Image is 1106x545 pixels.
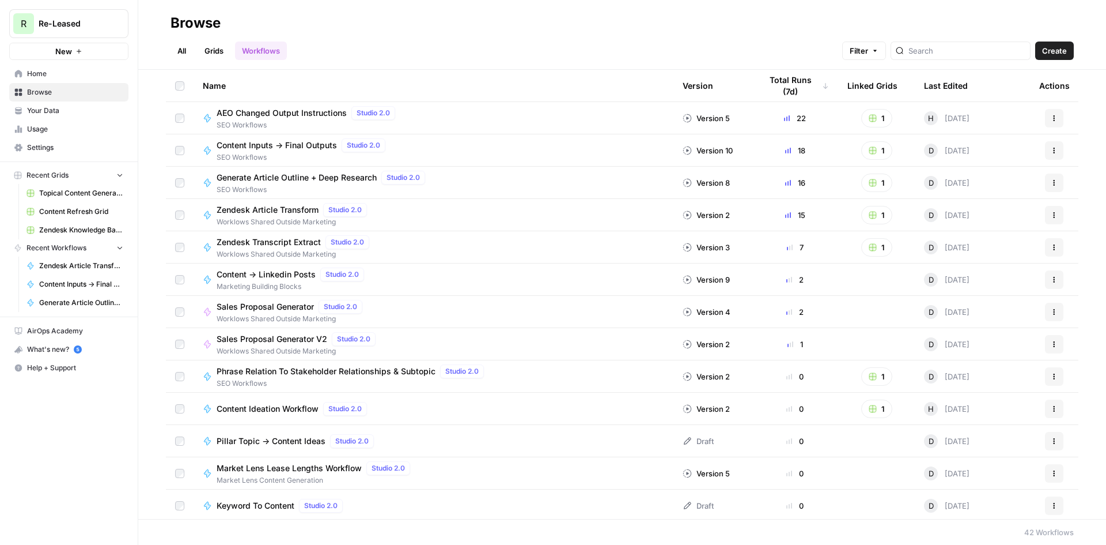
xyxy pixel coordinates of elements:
div: 0 [761,468,829,479]
button: 1 [861,109,892,127]
div: [DATE] [924,499,969,513]
span: Create [1042,45,1067,57]
a: Browse [9,83,128,102]
button: Help + Support [9,359,128,377]
span: Worklows Shared Outside Marketing [217,217,372,227]
span: AirOps Academy [27,326,123,336]
span: Zendesk Transcript Extract [217,236,321,248]
a: Zendesk Knowledge Base Update [21,221,128,239]
span: Studio 2.0 [335,436,369,446]
a: Zendesk Article TransformStudio 2.0Worklows Shared Outside Marketing [203,203,664,227]
span: Zendesk Article Transform [39,261,123,271]
div: [DATE] [924,176,969,190]
div: [DATE] [924,467,969,480]
a: Zendesk Transcript ExtractStudio 2.0Worklows Shared Outside Marketing [203,235,664,260]
div: 42 Workflows [1024,527,1074,538]
span: Studio 2.0 [337,334,370,344]
a: AEO Changed Output InstructionsStudio 2.0SEO Workflows [203,106,664,130]
div: 18 [761,145,829,156]
span: Generate Article Outline + Deep Research [217,172,377,183]
div: [DATE] [924,240,969,254]
text: 5 [76,347,79,352]
span: Content -> Linkedin Posts [217,269,316,280]
div: 7 [761,242,829,253]
div: Name [203,70,664,102]
div: [DATE] [924,434,969,448]
div: Linked Grids [847,70,897,102]
div: [DATE] [924,370,969,384]
span: Studio 2.0 [445,366,479,377]
div: Version [683,70,713,102]
div: Version 4 [683,306,730,318]
a: Usage [9,120,128,138]
span: Market Lens Content Generation [217,475,415,486]
span: Studio 2.0 [357,108,390,118]
div: Version 5 [683,112,730,124]
div: Version 10 [683,145,733,156]
div: 15 [761,209,829,221]
span: Worklows Shared Outside Marketing [217,346,380,356]
span: Studio 2.0 [328,404,362,414]
a: Zendesk Article Transform [21,257,128,275]
button: New [9,43,128,60]
a: 5 [74,345,82,354]
a: Content Inputs -> Final Outputs [21,275,128,294]
span: Home [27,69,123,79]
span: D [929,371,934,382]
span: D [929,306,934,318]
div: [DATE] [924,337,969,351]
a: Grids [198,42,230,60]
span: Recent Grids [26,170,69,181]
div: 2 [761,306,829,318]
button: Filter [842,42,886,60]
span: Studio 2.0 [304,501,338,511]
span: Re-Leased [39,18,108,29]
span: Your Data [27,106,123,116]
div: Version 2 [683,209,730,221]
button: Workspace: Re-Leased [9,9,128,38]
a: All [171,42,193,60]
button: 1 [861,238,892,257]
span: Generate Article Outline + Deep Research [39,298,123,308]
div: What's new? [10,341,128,358]
span: Studio 2.0 [325,269,359,280]
span: Marketing Building Blocks [217,281,369,292]
div: Version 5 [683,468,730,479]
span: Settings [27,142,123,153]
div: 1 [761,339,829,350]
input: Search [908,45,1025,57]
a: Home [9,65,128,83]
button: 1 [861,141,892,160]
button: Recent Workflows [9,239,128,257]
button: What's new? 5 [9,340,128,359]
span: D [929,468,934,479]
span: D [929,242,934,253]
div: 0 [761,403,829,415]
div: 16 [761,177,829,189]
span: D [929,274,934,285]
span: Studio 2.0 [372,463,405,473]
div: Version 3 [683,242,730,253]
button: 1 [861,367,892,386]
a: Generate Article Outline + Deep Research [21,294,128,312]
a: Content Ideation WorkflowStudio 2.0 [203,402,664,416]
div: [DATE] [924,144,969,157]
div: Actions [1039,70,1070,102]
button: 1 [861,174,892,192]
button: Create [1035,42,1074,60]
span: Sales Proposal Generator V2 [217,333,327,345]
div: Version 2 [683,403,730,415]
div: Version 8 [683,177,730,189]
button: 1 [861,400,892,418]
a: Sales Proposal GeneratorStudio 2.0Worklows Shared Outside Marketing [203,300,664,324]
span: Recent Workflows [26,243,86,253]
span: D [929,209,934,221]
span: Studio 2.0 [347,140,380,151]
div: Version 2 [683,371,730,382]
div: Draft [683,500,714,512]
button: Recent Grids [9,167,128,184]
span: Topical Content Generation Grid [39,188,123,198]
div: Draft [683,435,714,447]
div: Version 2 [683,339,730,350]
span: Zendesk Knowledge Base Update [39,225,123,235]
